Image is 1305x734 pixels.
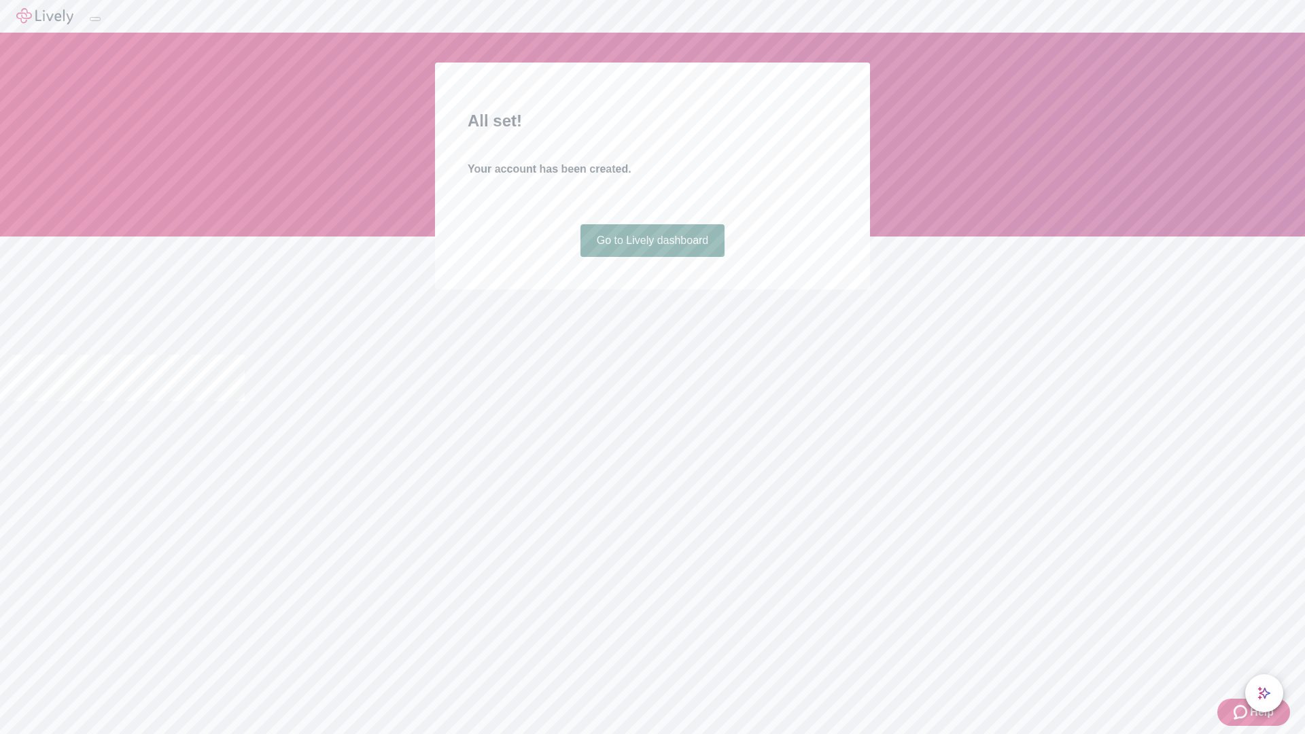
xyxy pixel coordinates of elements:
[90,17,101,21] button: Log out
[1257,686,1271,700] svg: Lively AI Assistant
[580,224,725,257] a: Go to Lively dashboard
[468,161,837,177] h4: Your account has been created.
[468,109,837,133] h2: All set!
[1234,704,1250,720] svg: Zendesk support icon
[1250,704,1274,720] span: Help
[1245,674,1283,712] button: chat
[16,8,73,24] img: Lively
[1217,699,1290,726] button: Zendesk support iconHelp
